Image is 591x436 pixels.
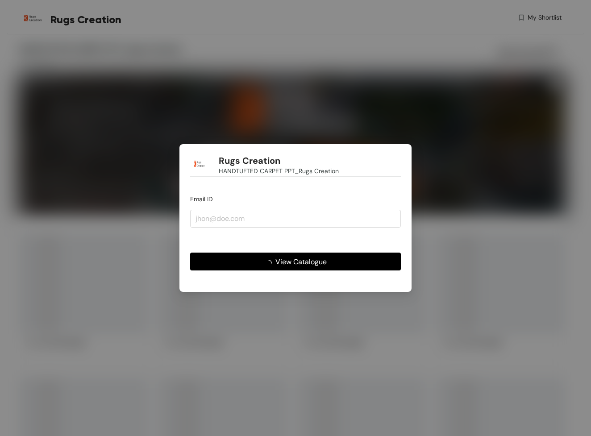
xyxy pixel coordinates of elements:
img: Buyer Portal [190,155,208,173]
input: jhon@doe.com [190,210,401,228]
h1: Rugs Creation [219,155,280,166]
span: View Catalogue [275,256,327,267]
span: HANDTUFTED CARPET PPT_Rugs Creation [219,166,339,176]
button: View Catalogue [190,253,401,270]
span: Email ID [190,195,213,203]
span: loading [265,259,275,266]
